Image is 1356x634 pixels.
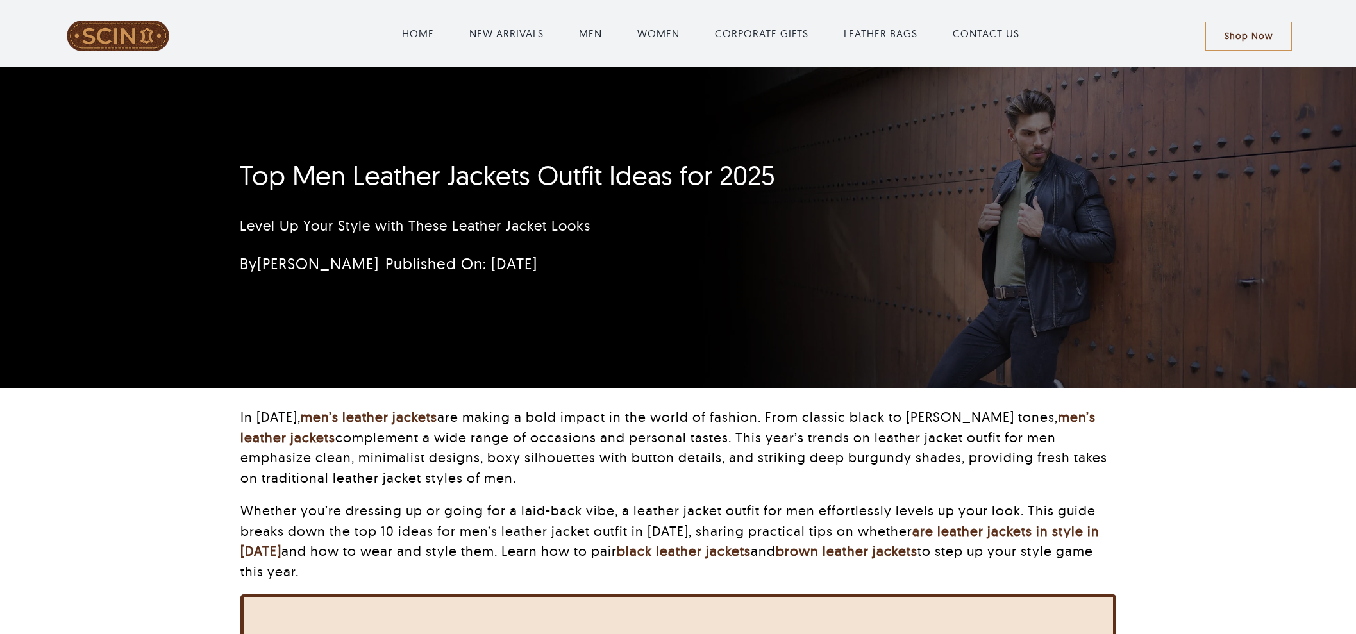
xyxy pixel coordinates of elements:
[953,26,1019,41] a: CONTACT US
[579,26,602,41] a: MEN
[240,501,1116,581] p: Whether you’re dressing up or going for a laid-back vibe, a leather jacket outfit for men effortl...
[776,542,917,559] a: brown leather jackets
[385,254,537,273] span: Published On: [DATE]
[257,254,379,273] a: [PERSON_NAME]
[240,215,964,237] p: Level Up Your Style with These Leather Jacket Looks
[217,13,1205,54] nav: Main Menu
[301,408,437,425] a: men’s leather jackets
[1205,22,1292,51] a: Shop Now
[844,26,917,41] a: LEATHER BAGS
[240,408,1096,446] a: men’s leather jackets
[617,542,751,559] a: black leather jackets
[469,26,544,41] a: NEW ARRIVALS
[715,26,808,41] a: CORPORATE GIFTS
[240,160,964,192] h1: Top Men Leather Jackets Outfit Ideas for 2025
[1225,31,1273,42] span: Shop Now
[240,407,1116,488] p: In [DATE], are making a bold impact in the world of fashion. From classic black to [PERSON_NAME] ...
[402,26,434,41] a: HOME
[240,254,379,273] span: By
[637,26,680,41] a: WOMEN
